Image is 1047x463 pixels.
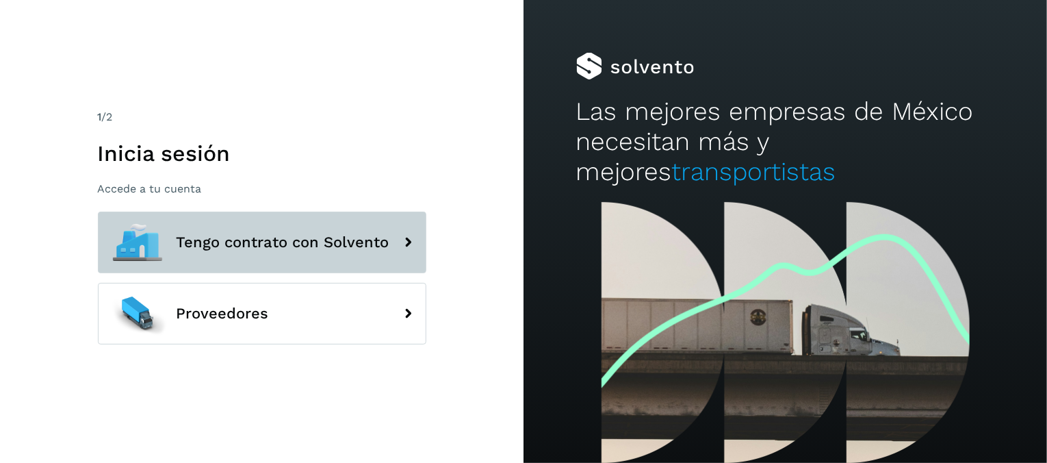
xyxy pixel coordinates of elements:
h1: Inicia sesión [98,140,426,166]
span: 1 [98,110,102,123]
button: Tengo contrato con Solvento [98,212,426,273]
span: Tengo contrato con Solvento [177,234,389,251]
h2: Las mejores empresas de México necesitan más y mejores [576,97,995,188]
span: Proveedores [177,305,269,322]
p: Accede a tu cuenta [98,182,426,195]
div: /2 [98,109,426,125]
button: Proveedores [98,283,426,345]
span: transportistas [672,157,836,186]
